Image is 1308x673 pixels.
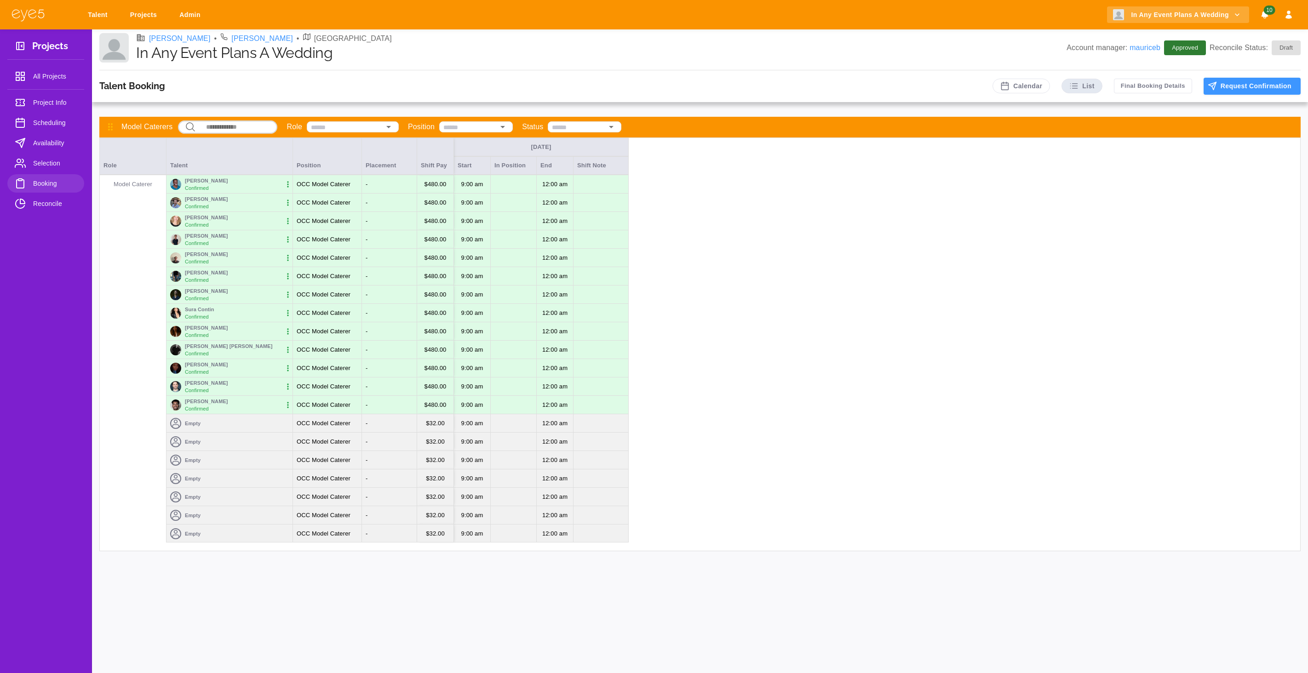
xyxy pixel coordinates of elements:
p: 12:00 AM [535,325,574,337]
img: Client logo [1113,9,1124,20]
p: Empty [185,511,201,519]
p: - [366,492,367,502]
span: Approved [1166,43,1204,52]
span: Reconcile [33,198,77,209]
p: Empty [185,438,201,445]
p: - [366,419,367,428]
h3: Projects [32,40,68,55]
p: 12:00 AM [535,454,574,466]
p: $ 32.00 [426,511,445,520]
p: Confirmed [185,221,209,229]
p: $ 480.00 [425,180,447,189]
p: - [366,180,367,189]
p: $ 32.00 [426,456,445,465]
p: Confirmed [185,331,209,339]
div: Role [100,138,166,175]
p: OCC Model Caterer [297,327,350,336]
img: 3c0180b0-5dc4-11f0-b528-0be1b41b7ed8 [170,399,181,411]
p: - [366,474,367,483]
p: 12:00 AM [535,270,574,282]
img: 137aa690-f83e-11ee-9815-3f266e522641 [170,179,181,190]
p: 12:00 AM [535,215,574,227]
span: 10 [1263,6,1275,15]
img: Client logo [99,33,129,63]
img: 687b3fc0-42bb-11ef-a04b-5bf94ed21a41 [170,252,181,263]
p: 12:00 AM [535,509,574,521]
p: OCC Model Caterer [297,308,350,318]
p: - [366,327,367,336]
span: Scheduling [33,117,77,128]
p: Model Caterers [121,121,172,132]
span: Booking [33,178,77,189]
p: OCC Model Caterer [297,217,350,226]
p: $ 32.00 [426,474,445,483]
button: List [1061,79,1102,93]
p: - [366,511,367,520]
p: Empty [185,493,201,501]
p: - [366,272,367,281]
a: Talent [82,6,117,23]
p: $ 32.00 [426,492,445,502]
p: OCC Model Caterer [297,253,350,262]
p: 9:00 AM [454,289,490,301]
span: All Projects [33,71,77,82]
p: 9:00 AM [454,197,490,209]
button: Open [382,120,395,133]
p: OCC Model Caterer [297,456,350,465]
img: eye5 [11,8,45,22]
div: Placement [362,138,417,175]
p: 12:00 AM [535,362,574,374]
p: $ 480.00 [425,364,447,373]
img: 53443e80-5928-11ef-b584-43ddc6efebef [170,197,181,208]
img: ff937e70-ab59-11ef-9284-e5c13e26f8f3 [170,344,181,355]
p: Empty [185,474,201,482]
a: Scheduling [7,114,84,132]
p: - [366,345,367,354]
h1: In Any Event Plans A Wedding [136,44,1067,62]
p: 9:00 AM [454,454,490,466]
p: Confirmed [185,350,209,358]
p: 9:00 AM [454,215,490,227]
a: mauriceb [1130,44,1160,51]
img: 56a50450-9542-11ef-9284-e5c13e26f8f3 [170,326,181,337]
p: Confirmed [185,203,209,211]
p: 9:00 AM [454,528,490,540]
p: - [366,235,367,244]
div: Start [454,156,491,175]
p: [PERSON_NAME] [185,250,228,258]
p: $ 480.00 [425,327,447,336]
p: OCC Model Caterer [297,437,350,446]
p: - [366,382,367,391]
span: Availability [33,137,77,148]
p: 9:00 AM [454,417,490,429]
p: [PERSON_NAME] [185,397,228,405]
p: $ 480.00 [425,400,447,410]
button: Open [605,120,618,133]
p: 9:00 AM [454,252,490,264]
p: [PERSON_NAME] [PERSON_NAME] [185,342,272,350]
p: 12:00 AM [535,473,574,485]
p: 9:00 AM [454,234,490,245]
p: 12:00 AM [535,307,574,319]
p: Status [522,121,543,132]
p: Position [408,121,435,132]
p: - [366,400,367,410]
div: Shift Pay [417,138,454,175]
p: - [366,308,367,318]
img: 132913e0-7e74-11ef-9284-e5c13e26f8f3 [170,289,181,300]
p: OCC Model Caterer [297,180,350,189]
div: Shift Note [574,156,629,175]
p: $ 480.00 [425,382,447,391]
p: 12:00 AM [535,528,574,540]
p: $ 32.00 [426,529,445,538]
p: $ 480.00 [425,290,447,299]
p: OCC Model Caterer [297,382,350,391]
p: 9:00 AM [454,509,490,521]
span: Draft [1274,43,1298,52]
p: OCC Model Caterer [297,529,350,538]
p: OCC Model Caterer [297,364,350,373]
p: OCC Model Caterer [297,511,350,520]
img: ba3e2d20-496b-11ef-a04b-5bf94ed21a41 [170,271,181,282]
p: 12:00 AM [535,381,574,393]
p: 9:00 AM [454,381,490,393]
